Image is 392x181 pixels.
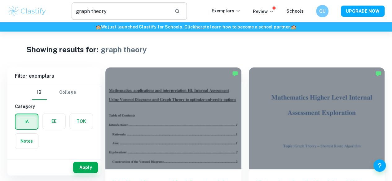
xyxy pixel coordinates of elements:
[59,85,76,100] button: College
[32,85,47,100] button: IB
[7,67,100,85] h6: Filter exemplars
[101,44,147,55] h1: graph theory
[212,7,240,14] p: Exemplars
[286,9,304,14] a: Schools
[373,159,386,172] button: Help and Feedback
[96,24,101,29] span: 🏫
[7,5,47,17] img: Clastify logo
[316,5,328,17] button: QU
[1,24,391,30] h6: We just launched Clastify for Schools. Click to learn how to become a school partner.
[232,71,238,77] img: Marked
[32,85,76,100] div: Filter type choice
[73,162,98,173] button: Apply
[15,103,93,110] h6: Category
[70,114,93,129] button: TOK
[72,2,170,20] input: Search for any exemplars...
[319,8,326,15] h6: QU
[375,71,381,77] img: Marked
[42,114,65,129] button: EE
[26,44,98,55] h1: Showing results for:
[15,134,38,149] button: Notes
[291,24,296,29] span: 🏫
[15,156,93,163] h6: Subject
[15,114,38,129] button: IA
[253,8,274,15] p: Review
[195,24,205,29] a: here
[341,6,385,17] button: UPGRADE NOW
